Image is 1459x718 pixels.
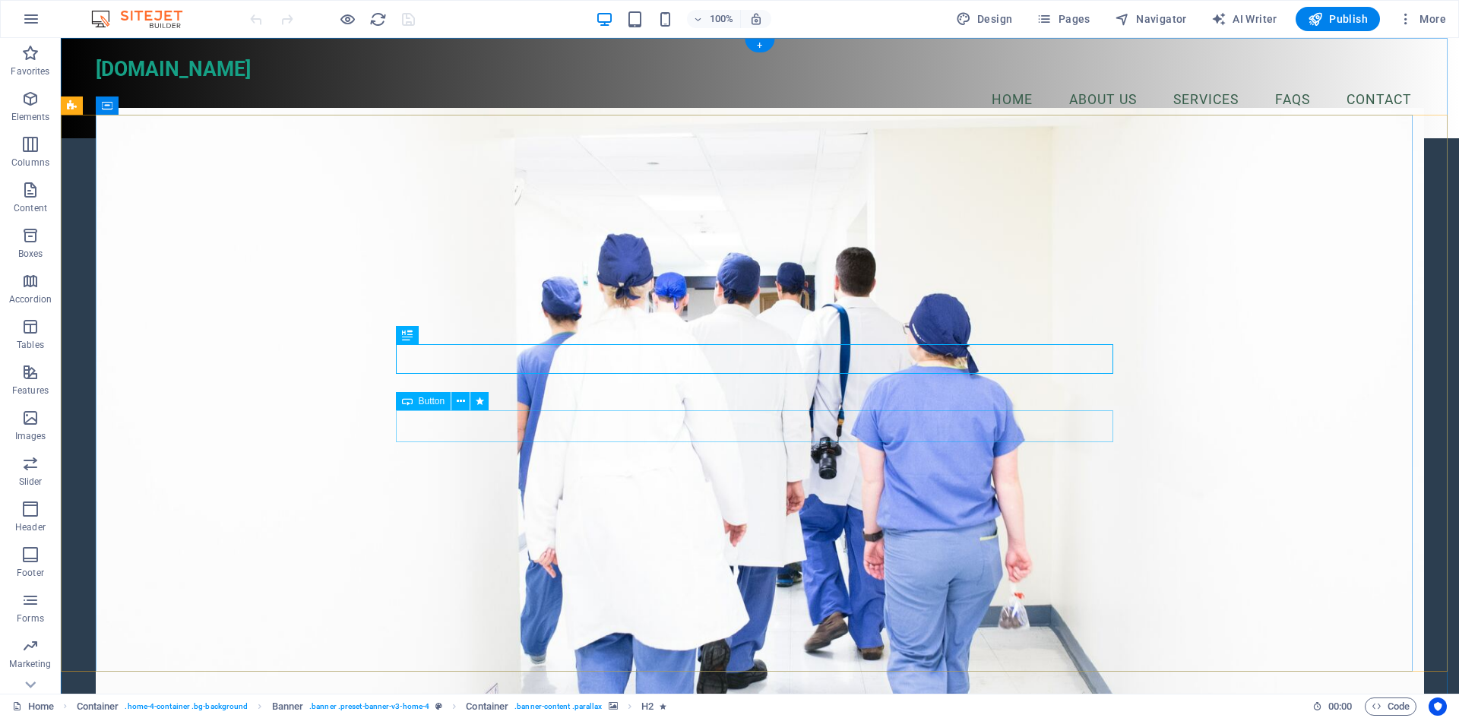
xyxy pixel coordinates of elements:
[369,10,387,28] button: reload
[660,702,666,710] i: Element contains an animation
[609,702,618,710] i: This element contains a background
[309,697,429,716] span: . banner .preset-banner-v3-home-4
[18,248,43,260] p: Boxes
[950,7,1019,31] button: Design
[1372,697,1410,716] span: Code
[435,702,442,710] i: This element is a customizable preset
[14,202,47,214] p: Content
[17,339,44,351] p: Tables
[1205,7,1283,31] button: AI Writer
[687,10,741,28] button: 100%
[641,697,654,716] span: Click to select. Double-click to edit
[1365,697,1416,716] button: Code
[1115,11,1187,27] span: Navigator
[1211,11,1277,27] span: AI Writer
[12,384,49,397] p: Features
[1308,11,1368,27] span: Publish
[17,612,44,625] p: Forms
[1296,7,1380,31] button: Publish
[745,39,774,52] div: +
[15,430,46,442] p: Images
[1312,697,1353,716] h6: Session time
[9,293,52,305] p: Accordion
[369,11,387,28] i: Reload page
[710,10,734,28] h6: 100%
[466,697,508,716] span: Click to select. Double-click to edit
[1109,7,1193,31] button: Navigator
[15,521,46,533] p: Header
[11,65,49,77] p: Favorites
[950,7,1019,31] div: Design (Ctrl+Alt+Y)
[338,10,356,28] button: Click here to leave preview mode and continue editing
[12,697,54,716] a: Click to cancel selection. Double-click to open Pages
[272,697,304,716] span: Click to select. Double-click to edit
[514,697,602,716] span: . banner-content .parallax
[1398,11,1446,27] span: More
[11,111,50,123] p: Elements
[1030,7,1096,31] button: Pages
[1036,11,1090,27] span: Pages
[17,567,44,579] p: Footer
[9,658,51,670] p: Marketing
[1392,7,1452,31] button: More
[77,697,119,716] span: Click to select. Double-click to edit
[87,10,201,28] img: Editor Logo
[1429,697,1447,716] button: Usercentrics
[1339,701,1341,712] span: :
[749,12,763,26] i: On resize automatically adjust zoom level to fit chosen device.
[77,697,666,716] nav: breadcrumb
[11,157,49,169] p: Columns
[125,697,248,716] span: . home-4-container .bg-background
[419,397,445,406] span: Button
[19,476,43,488] p: Slider
[956,11,1013,27] span: Design
[1328,697,1352,716] span: 00 00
